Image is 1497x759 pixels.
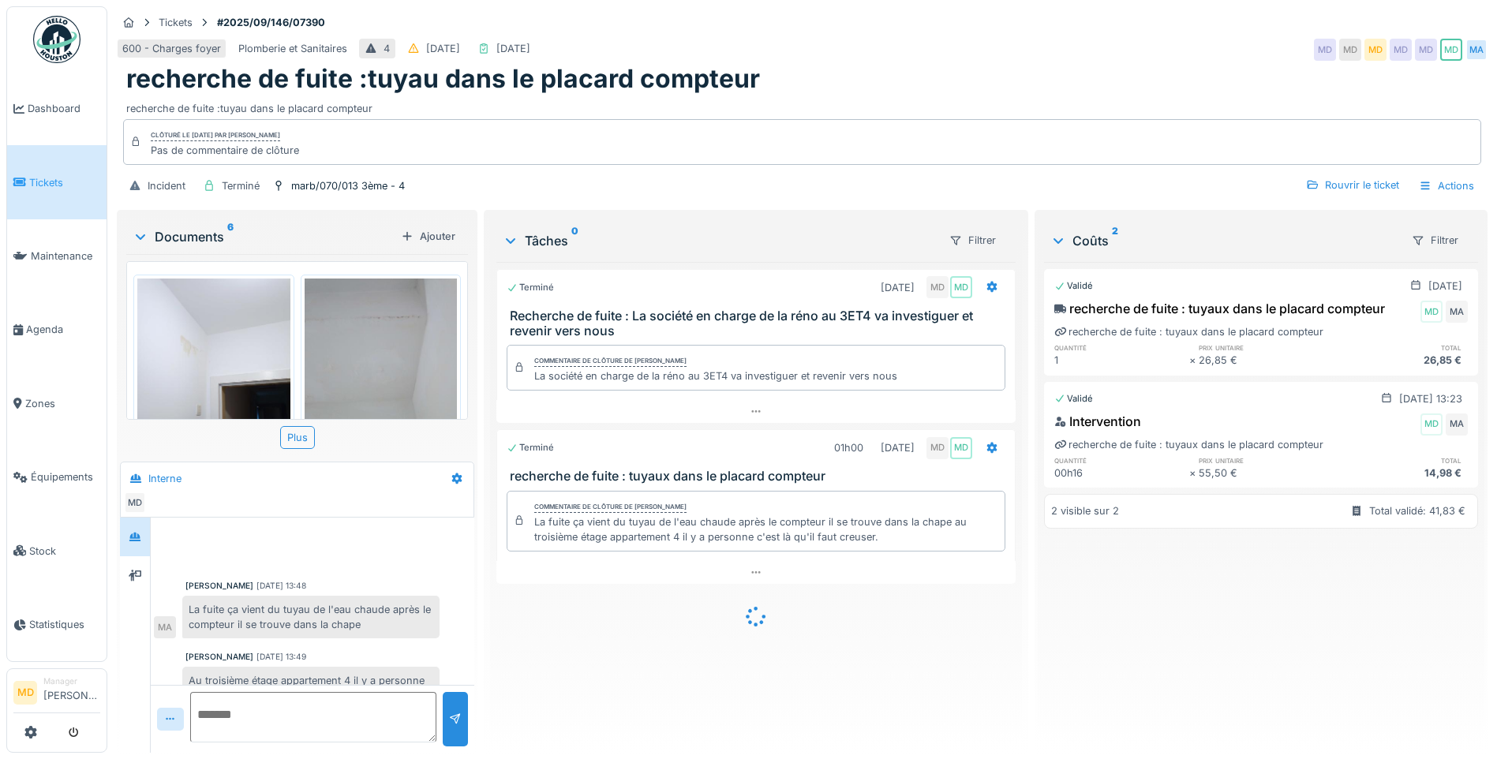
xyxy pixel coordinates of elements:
div: Terminé [507,281,554,294]
div: Au troisième étage appartement 4 il y a personne c'est là qu'il faut creuser [182,667,440,709]
div: [DATE] [1428,279,1462,294]
div: Ajouter [395,226,462,247]
div: Clôturé le [DATE] par [PERSON_NAME] [151,130,280,141]
h6: quantité [1054,342,1188,353]
span: Agenda [26,322,100,337]
div: MD [1420,413,1443,436]
div: MD [1364,39,1387,61]
div: MD [926,276,949,298]
sup: 6 [227,227,234,246]
sup: 0 [571,231,578,250]
a: Dashboard [7,72,107,145]
img: 7cc6bbv930dir85rcqbqmoyc069c [137,279,290,482]
sup: 2 [1112,231,1118,250]
div: MD [1440,39,1462,61]
div: La société en charge de la réno au 3ET4 va investiguer et revenir vers nous [534,368,897,383]
div: Filtrer [942,229,1003,252]
div: Interne [148,471,182,486]
div: MA [1446,413,1468,436]
span: Stock [29,544,100,559]
div: MD [950,276,972,298]
div: MD [926,437,949,459]
a: MD Manager[PERSON_NAME] [13,675,100,713]
div: [PERSON_NAME] [185,580,253,592]
div: recherche de fuite :tuyau dans le placard compteur [126,95,1478,116]
span: Zones [25,396,100,411]
div: Plomberie et Sanitaires [238,41,347,56]
div: recherche de fuite : tuyaux dans le placard compteur [1054,324,1323,339]
div: 01h00 [834,440,863,455]
div: Tâches [503,231,936,250]
div: MD [1415,39,1437,61]
div: MA [1446,301,1468,323]
div: Validé [1054,279,1093,293]
div: × [1189,353,1199,368]
div: recherche de fuite : tuyaux dans le placard compteur [1054,437,1323,452]
h6: prix unitaire [1199,342,1333,353]
div: Actions [1412,174,1481,197]
a: Équipements [7,440,107,514]
h1: recherche de fuite :tuyau dans le placard compteur [126,64,760,94]
div: 55,50 € [1199,465,1333,480]
div: Filtrer [1405,229,1465,252]
a: Zones [7,367,107,440]
span: Dashboard [28,101,100,116]
h6: quantité [1054,455,1188,465]
div: 2 visible sur 2 [1051,503,1119,518]
div: 4 [384,41,390,56]
div: Commentaire de clôture de [PERSON_NAME] [534,502,687,513]
div: 1 [1054,353,1188,368]
div: Terminé [222,178,260,193]
a: Stock [7,514,107,587]
div: 14,98 € [1334,465,1468,480]
div: Total validé: 41,83 € [1369,503,1465,518]
div: Pas de commentaire de clôture [151,143,299,158]
h6: total [1334,342,1468,353]
div: MD [124,492,146,514]
div: [DATE] 13:48 [256,580,306,592]
div: [DATE] [881,280,915,295]
div: Intervention [1054,412,1141,431]
div: MD [1314,39,1336,61]
div: Coûts [1050,231,1398,250]
div: Rouvrir le ticket [1300,174,1405,196]
div: recherche de fuite : tuyaux dans le placard compteur [1054,299,1385,318]
div: 26,85 € [1334,353,1468,368]
div: MD [1339,39,1361,61]
a: Tickets [7,145,107,219]
div: MD [1420,301,1443,323]
img: 1qnht7soqvin0tgrva0b748ktseg [305,279,458,482]
div: Manager [43,675,100,687]
div: MA [1465,39,1488,61]
li: MD [13,681,37,705]
div: Validé [1054,392,1093,406]
span: Maintenance [31,249,100,264]
h3: Recherche de fuite : La société en charge de la réno au 3ET4 va investiguer et revenir vers nous [510,308,1009,338]
div: [PERSON_NAME] [185,651,253,663]
div: Documents [133,227,395,246]
div: × [1189,465,1199,480]
div: Terminé [507,441,554,454]
span: Tickets [29,175,100,190]
a: Agenda [7,293,107,366]
div: marb/070/013 3ème - 4 [291,178,405,193]
a: Statistiques [7,588,107,661]
span: Équipements [31,469,100,484]
div: [DATE] [881,440,915,455]
div: Incident [148,178,185,193]
div: [DATE] 13:49 [256,651,306,663]
div: Tickets [159,15,193,30]
h3: recherche de fuite : tuyaux dans le placard compteur [510,469,1009,484]
li: [PERSON_NAME] [43,675,100,709]
div: 600 - Charges foyer [122,41,221,56]
div: 00h16 [1054,465,1188,480]
div: [DATE] 13:23 [1399,391,1462,406]
div: Plus [280,426,315,449]
h6: prix unitaire [1199,455,1333,465]
h6: total [1334,455,1468,465]
a: Maintenance [7,219,107,293]
div: [DATE] [426,41,460,56]
div: La fuite ça vient du tuyau de l'eau chaude après le compteur il se trouve dans la chape [182,596,440,638]
div: MD [1390,39,1412,61]
img: Badge_color-CXgf-gQk.svg [33,16,80,63]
